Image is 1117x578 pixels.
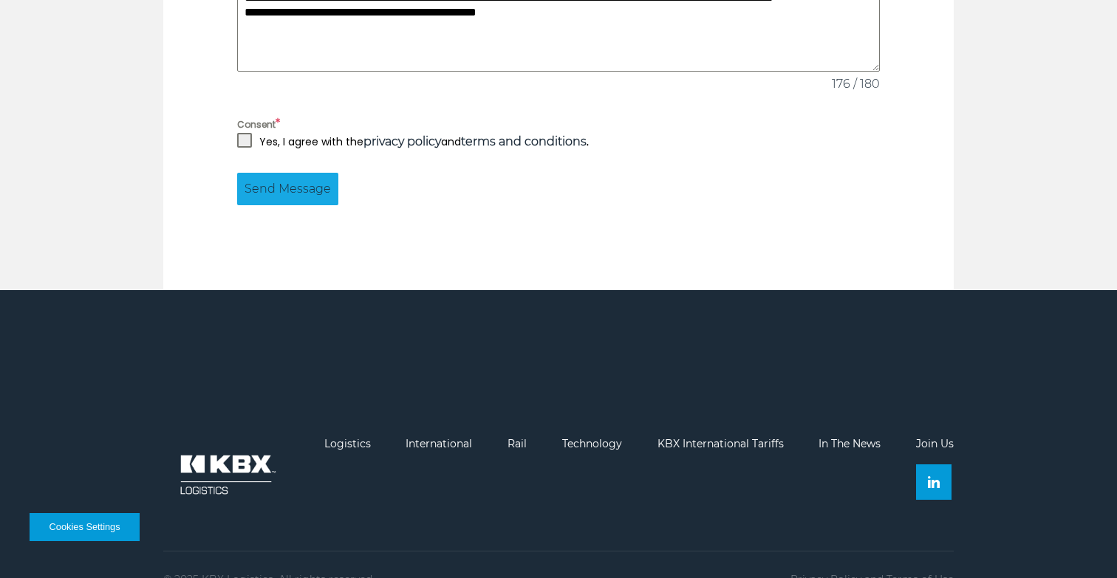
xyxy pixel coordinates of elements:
a: privacy policy [363,134,441,148]
p: Yes, I agree with the and [259,133,589,151]
img: kbx logo [163,438,289,512]
button: Cookies Settings [30,513,140,541]
a: International [406,437,472,450]
img: Linkedin [928,476,940,488]
a: Logistics [324,437,371,450]
span: 176 / 180 [832,75,880,93]
span: Send Message [245,180,331,198]
a: In The News [819,437,881,450]
a: terms and conditions [461,134,587,148]
a: Technology [562,437,622,450]
label: Consent [237,115,880,133]
strong: . [461,134,589,149]
a: Join Us [916,437,954,450]
a: KBX International Tariffs [657,437,784,450]
button: Send Message [237,173,338,205]
a: Rail [508,437,527,450]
